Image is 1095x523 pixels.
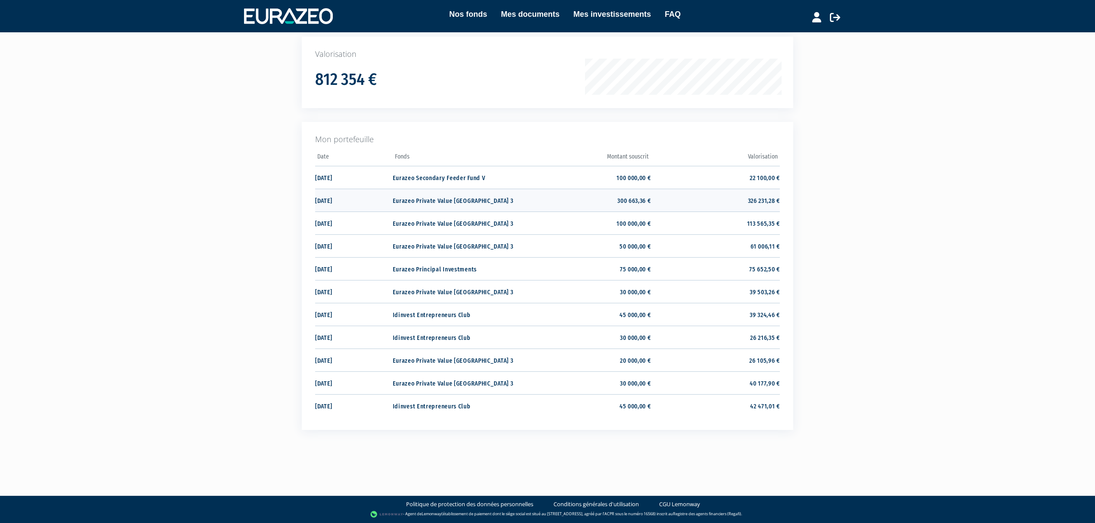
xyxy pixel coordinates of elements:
td: Eurazeo Private Value [GEOGRAPHIC_DATA] 3 [393,371,522,394]
td: 30 000,00 € [522,326,651,349]
img: 1732889491-logotype_eurazeo_blanc_rvb.png [244,8,333,24]
th: Date [315,150,393,166]
td: 26 105,96 € [651,349,780,371]
div: - Agent de (établissement de paiement dont le siège social est situé au [STREET_ADDRESS], agréé p... [9,510,1086,519]
td: [DATE] [315,326,393,349]
td: [DATE] [315,189,393,212]
p: Mon portefeuille [315,134,780,145]
th: Fonds [393,150,522,166]
td: 22 100,00 € [651,166,780,189]
a: Conditions générales d'utilisation [554,500,639,508]
td: 45 000,00 € [522,394,651,417]
a: Registre des agents financiers (Regafi) [673,511,741,517]
td: Idinvest Entrepreneurs Club [393,303,522,326]
p: Valorisation [315,49,780,60]
td: [DATE] [315,257,393,280]
td: 30 000,00 € [522,280,651,303]
img: logo-lemonway.png [370,510,404,519]
td: Idinvest Entrepreneurs Club [393,326,522,349]
a: FAQ [665,8,681,20]
a: Mes investissements [573,8,651,20]
td: 50 000,00 € [522,234,651,257]
a: Lemonway [422,511,441,517]
td: [DATE] [315,303,393,326]
td: 45 000,00 € [522,303,651,326]
td: 39 324,46 € [651,303,780,326]
td: 20 000,00 € [522,349,651,371]
th: Valorisation [651,150,780,166]
td: Eurazeo Secondary Feeder Fund V [393,166,522,189]
td: 30 000,00 € [522,371,651,394]
td: 300 663,36 € [522,189,651,212]
td: 326 231,28 € [651,189,780,212]
td: 40 177,90 € [651,371,780,394]
td: 100 000,00 € [522,166,651,189]
td: 75 000,00 € [522,257,651,280]
h1: 812 354 € [315,71,377,89]
td: 39 503,26 € [651,280,780,303]
td: 26 216,35 € [651,326,780,349]
td: [DATE] [315,280,393,303]
a: Politique de protection des données personnelles [406,500,533,508]
a: Nos fonds [449,8,487,20]
td: Eurazeo Private Value [GEOGRAPHIC_DATA] 3 [393,280,522,303]
a: Mes documents [501,8,560,20]
a: CGU Lemonway [659,500,700,508]
td: [DATE] [315,212,393,234]
td: 100 000,00 € [522,212,651,234]
td: 113 565,35 € [651,212,780,234]
td: Eurazeo Private Value [GEOGRAPHIC_DATA] 3 [393,234,522,257]
td: [DATE] [315,371,393,394]
td: Eurazeo Private Value [GEOGRAPHIC_DATA] 3 [393,349,522,371]
td: [DATE] [315,394,393,417]
td: Eurazeo Private Value [GEOGRAPHIC_DATA] 3 [393,212,522,234]
td: [DATE] [315,234,393,257]
td: 42 471,01 € [651,394,780,417]
td: 75 652,50 € [651,257,780,280]
td: [DATE] [315,166,393,189]
td: 61 006,11 € [651,234,780,257]
th: Montant souscrit [522,150,651,166]
td: Eurazeo Principal Investments [393,257,522,280]
td: Eurazeo Private Value [GEOGRAPHIC_DATA] 3 [393,189,522,212]
td: [DATE] [315,349,393,371]
td: Idinvest Entrepreneurs Club [393,394,522,417]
